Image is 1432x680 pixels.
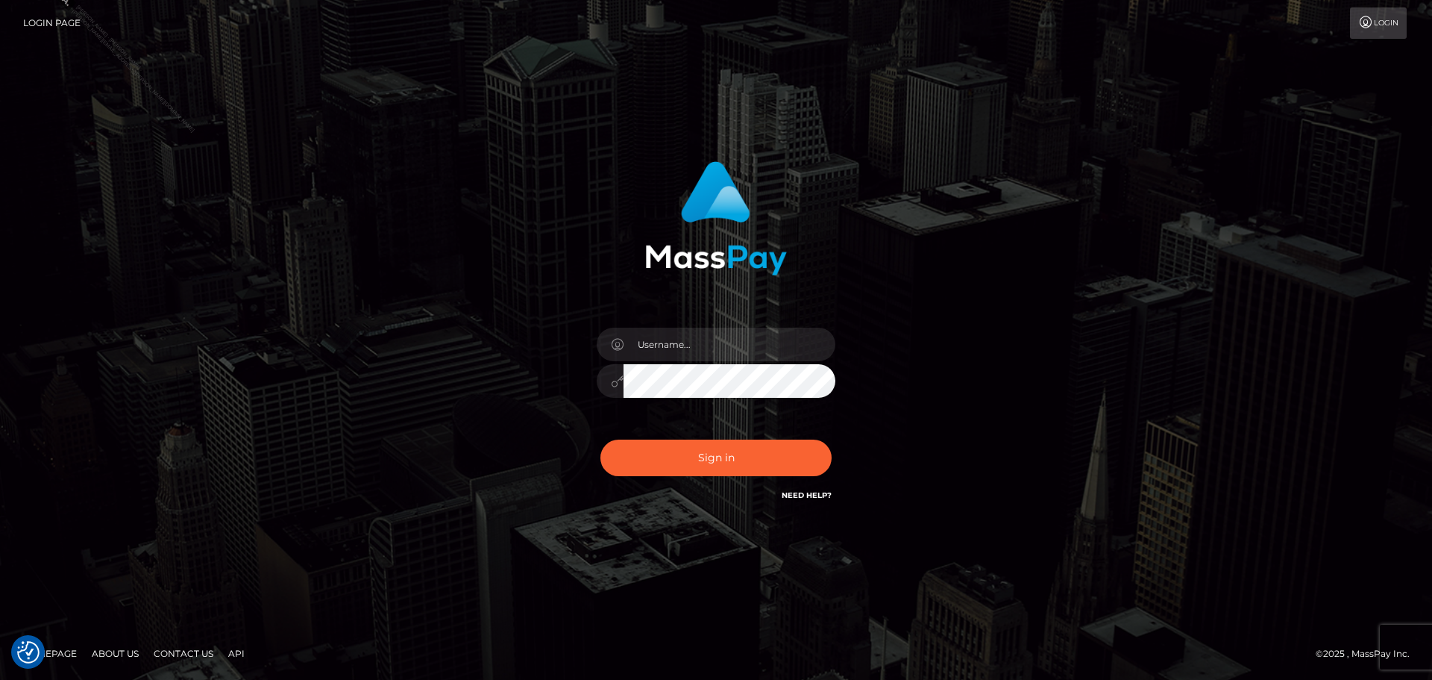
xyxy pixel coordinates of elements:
[1350,7,1407,39] a: Login
[148,642,219,665] a: Contact Us
[17,641,40,664] button: Consent Preferences
[782,490,832,500] a: Need Help?
[222,642,251,665] a: API
[645,161,787,275] img: MassPay Login
[600,440,832,476] button: Sign in
[16,642,83,665] a: Homepage
[86,642,145,665] a: About Us
[17,641,40,664] img: Revisit consent button
[1316,646,1421,662] div: © 2025 , MassPay Inc.
[624,328,835,361] input: Username...
[23,7,81,39] a: Login Page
